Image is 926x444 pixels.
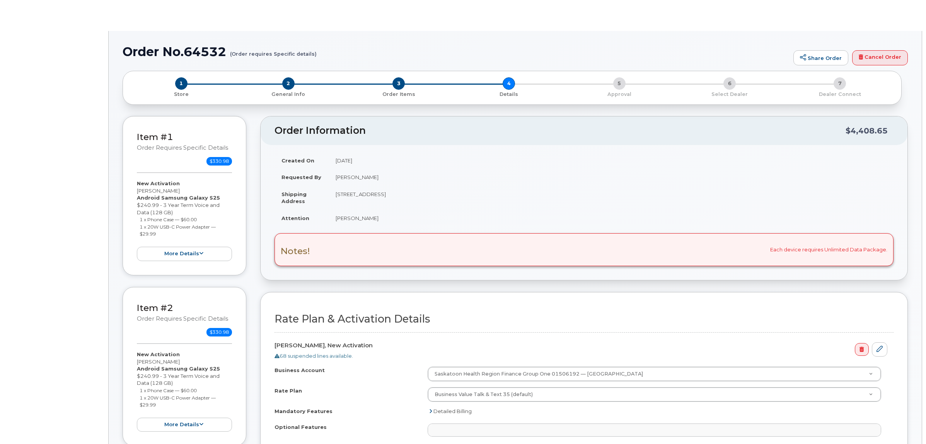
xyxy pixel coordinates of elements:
[137,302,173,313] a: Item #2
[275,367,325,374] label: Business Account
[430,371,643,377] span: Saskatoon Health Region Finance Group One 01506192 — [GEOGRAPHIC_DATA]
[329,186,894,210] td: [STREET_ADDRESS]
[236,91,340,98] p: General Info
[329,169,894,186] td: [PERSON_NAME]
[137,418,232,432] button: more details
[846,123,888,138] div: $4,408.65
[123,45,790,58] h1: Order No.64532
[140,224,216,237] small: 1 x 20W USB-C Power Adapter — $29.99
[347,91,451,98] p: Order Items
[132,91,230,98] p: Store
[206,328,232,336] span: $330.98
[433,408,472,414] span: Detailed Billing
[140,388,197,393] small: 1 x Phone Case — $60.00
[137,180,180,186] strong: New Activation
[344,90,454,98] a: 3 Order Items
[392,77,405,90] span: 3
[428,367,881,381] a: Saskatoon Health Region Finance Group One 01506192 — [GEOGRAPHIC_DATA]
[275,387,302,394] label: Rate Plan
[137,351,232,432] div: [PERSON_NAME] $240.99 - 3 Year Term Voice and Data (128 GB)
[281,174,321,180] strong: Requested By
[329,210,894,227] td: [PERSON_NAME]
[793,50,848,66] a: Share Order
[275,313,894,325] h2: Rate Plan & Activation Details
[275,233,894,266] div: Each device requires Unlimited Data Package.
[175,77,188,90] span: 1
[206,157,232,166] span: $330.98
[137,195,220,201] strong: Android Samsung Galaxy S25
[852,50,908,66] a: Cancel Order
[435,391,533,397] span: Business Value Talk & Text 35 (default)
[137,131,173,142] a: Item #1
[281,215,309,221] strong: Attention
[233,90,343,98] a: 2 General Info
[275,125,846,136] h2: Order Information
[275,342,887,349] h4: [PERSON_NAME], New Activation
[275,424,327,431] label: Optional Features
[275,352,887,360] div: 68 suspended lines available.
[137,315,228,322] small: Order requires Specific details
[281,191,307,205] strong: Shipping Address
[230,45,317,57] small: (Order requires Specific details)
[140,217,197,222] small: 1 x Phone Case — $60.00
[428,388,881,401] a: Business Value Talk & Text 35 (default)
[140,395,216,408] small: 1 x 20W USB-C Power Adapter — $29.99
[137,365,220,372] strong: Android Samsung Galaxy S25
[129,90,233,98] a: 1 Store
[329,152,894,169] td: [DATE]
[137,247,232,261] button: more details
[281,157,314,164] strong: Created On
[137,144,228,151] small: Order requires Specific details
[137,351,180,357] strong: New Activation
[275,408,333,415] label: Mandatory Features
[281,246,310,256] h3: Notes!
[282,77,295,90] span: 2
[137,180,232,261] div: [PERSON_NAME] $240.99 - 3 Year Term Voice and Data (128 GB)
